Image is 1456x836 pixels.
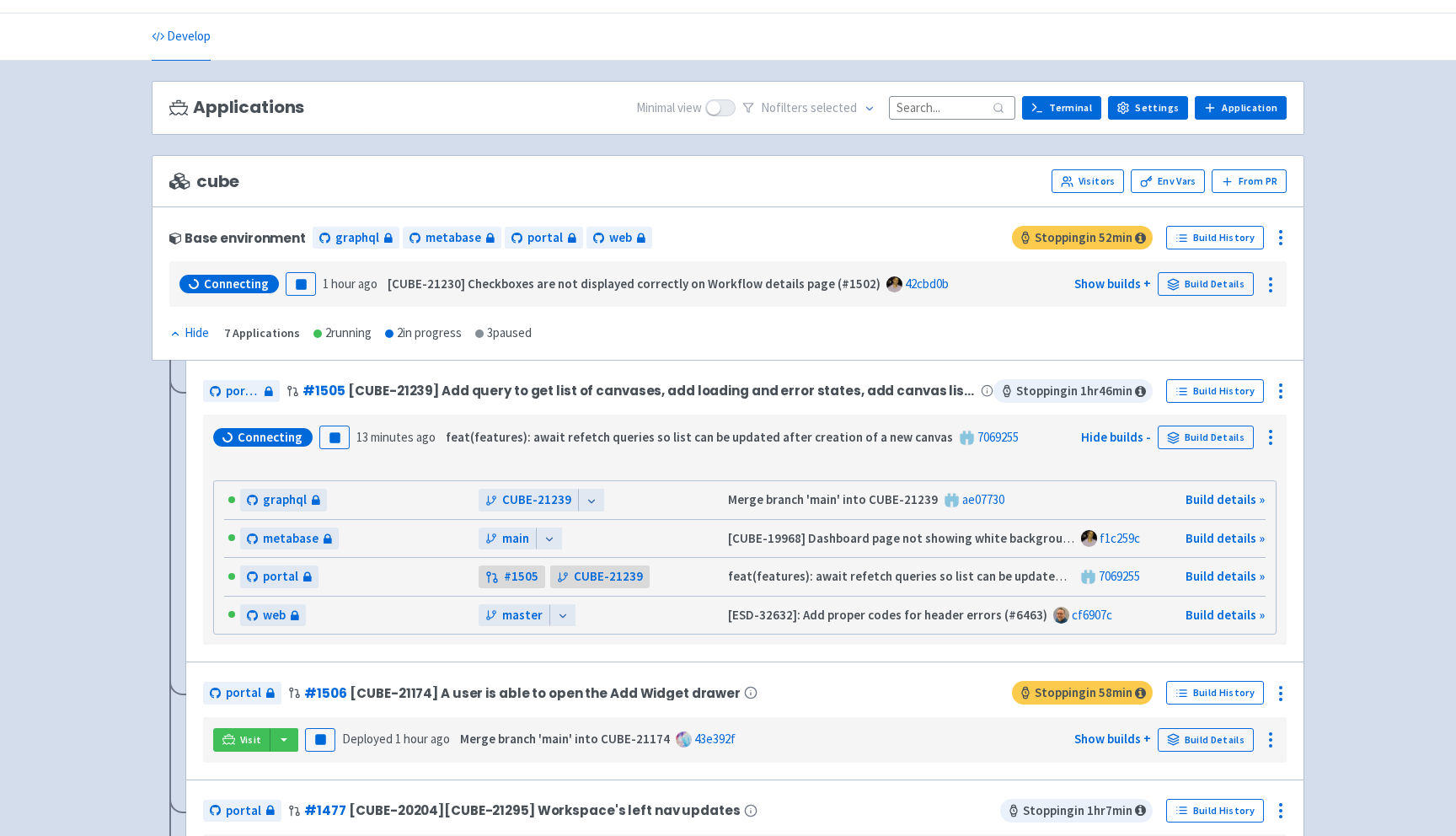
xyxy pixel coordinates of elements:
time: 1 hour ago [395,731,450,747]
a: #1505 [479,565,545,588]
a: portal [203,800,281,823]
strong: feat(features): await refetch queries so list can be updated after creation of a new canvas [728,568,1235,584]
span: graphql [263,490,307,510]
span: metabase [426,228,481,248]
div: Hide [169,324,209,343]
span: cube [169,172,239,191]
span: [CUBE-20204][CUBE-21295] Workspace's left nav updates [349,803,740,817]
a: metabase [403,227,501,249]
a: Build History [1166,379,1264,403]
span: Stopping in 52 min [1012,226,1153,249]
span: selected [811,99,857,115]
span: No filter s [761,99,857,118]
span: web [609,228,632,248]
a: cf6907c [1072,607,1112,623]
span: CUBE-21239 [574,567,643,587]
strong: [CUBE-21230] Checkboxes are not displayed correctly on Workflow details page (#1502) [388,276,881,292]
strong: feat(features): await refetch queries so list can be updated after creation of a new canvas [446,429,953,445]
button: Hide [169,324,211,343]
span: Stopping in 1 hr 7 min [1000,799,1153,823]
span: Minimal view [636,99,702,118]
a: Build History [1166,226,1264,249]
div: 2 running [313,324,372,343]
a: 42cbd0b [905,276,949,292]
div: 3 paused [475,324,532,343]
a: ae07730 [962,491,1004,507]
div: 7 Applications [224,324,300,343]
span: Stopping in 58 min [1012,681,1153,705]
a: Build details » [1186,607,1265,623]
a: #1506 [304,684,346,702]
a: graphql [313,227,399,249]
a: 43e392f [694,731,736,747]
a: web [240,604,306,627]
a: Terminal [1022,96,1101,120]
button: Pause [286,272,316,296]
span: main [502,529,529,549]
span: graphql [335,228,379,248]
button: Pause [319,426,350,449]
a: Build details » [1186,491,1265,507]
strong: Merge branch 'main' into CUBE-21174 [460,731,670,747]
span: portal [263,567,298,587]
h3: Applications [169,98,304,117]
a: Develop [152,13,211,61]
a: portal [203,682,281,705]
a: CUBE-21239 [550,565,650,588]
a: Build details » [1186,568,1265,584]
a: Settings [1108,96,1188,120]
span: portal [226,683,261,703]
time: 1 hour ago [323,276,377,292]
span: portal [226,382,260,401]
a: portal [240,565,318,588]
span: Connecting [204,276,269,292]
a: CUBE-21239 [479,489,578,512]
a: Visit [213,728,270,752]
span: master [502,606,543,625]
a: Build Details [1158,728,1254,752]
span: Connecting [238,429,302,446]
div: 2 in progress [385,324,462,343]
a: Show builds + [1074,276,1151,292]
strong: [ESD-32632]: Add proper codes for header errors (#6463) [728,607,1047,623]
a: master [479,604,549,627]
input: Search... [889,96,1015,119]
a: portal [203,380,280,403]
a: Visitors [1052,169,1124,193]
a: #1477 [304,801,345,819]
a: Application [1195,96,1287,120]
a: graphql [240,489,327,512]
span: portal [527,228,563,248]
span: Deployed [342,731,450,747]
a: 7069255 [1099,568,1140,584]
span: [CUBE-21239] Add query to get list of canvases, add loading and error states, add canvas list card [348,383,977,398]
a: Build History [1166,799,1264,823]
strong: [CUBE-19968] Dashboard page not showing white background (#83) [728,530,1109,546]
a: Hide builds - [1081,429,1151,445]
span: Visit [240,733,262,747]
a: web [586,227,652,249]
a: Show builds + [1074,731,1151,747]
div: Base environment [169,231,306,245]
a: f1c259c [1100,530,1140,546]
a: metabase [240,528,339,550]
button: Pause [305,728,335,752]
a: Build History [1166,681,1264,705]
span: metabase [263,529,318,549]
a: Build Details [1158,272,1254,296]
span: CUBE-21239 [502,490,571,510]
button: From PR [1212,169,1287,193]
span: Stopping in 1 hr 46 min [993,379,1153,403]
strong: # 1505 [504,567,538,587]
a: Build details » [1186,530,1265,546]
a: main [479,528,536,550]
a: Build Details [1158,426,1254,449]
a: 7069255 [977,429,1019,445]
span: [CUBE-21174] A user is able to open the Add Widget drawer [350,686,741,700]
strong: Merge branch 'main' into CUBE-21239 [728,491,938,507]
span: web [263,606,286,625]
a: portal [505,227,583,249]
time: 13 minutes ago [356,429,436,445]
span: portal [226,801,261,821]
a: Env Vars [1131,169,1205,193]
